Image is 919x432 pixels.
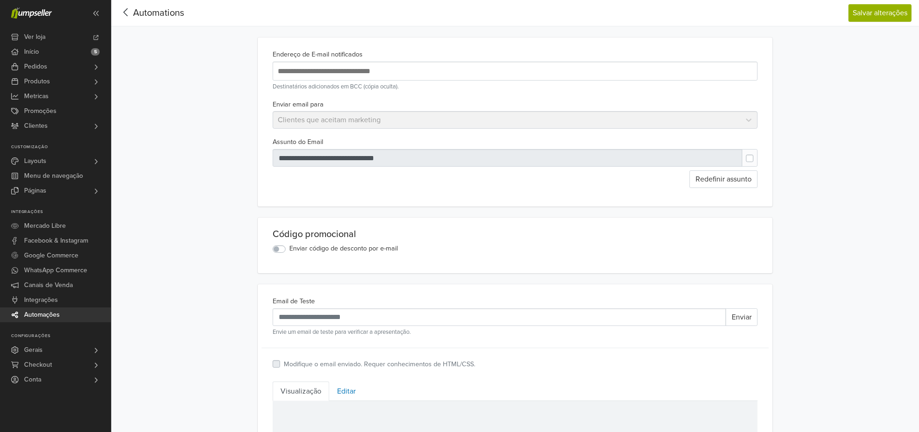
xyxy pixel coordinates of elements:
p: Integrações [11,209,111,215]
div: Código promocional [273,229,758,240]
button: Salvar alterações [849,4,912,22]
p: Arte Vetorial Interclasse – Pantera - Mod 01 -PDF E CDRX7 MOD 1 [192,318,243,366]
p: No entanto, damos-lhe a possibilidade de recuperar a sua encomenda exatamente onde a abandonou. [113,189,372,209]
span: Mercado Libre [24,219,66,233]
label: Email de Teste [273,296,315,307]
a: Concluir Encomenda [185,218,300,238]
button: Redefinir assunto [689,170,758,188]
span: Automações [24,307,60,322]
strong: Gerado [347,257,370,264]
span: Gerais [24,343,43,357]
label: Enviar código de desconto por e-mail [289,244,398,254]
span: Ver loja [24,30,45,44]
label: Modifique o email enviado. Requer conhecimentos de HTML/CSS. [284,359,475,369]
span: Google Commerce [24,248,78,263]
span: Páginas [24,183,46,198]
label: Assunto do Email [273,137,323,147]
span: Metricas [24,89,49,104]
a: Visualização [273,382,329,401]
a: contactar-nos [309,405,349,413]
span: Checkout [24,357,52,372]
span: Pedidos [24,59,47,74]
p: Customização [11,144,111,150]
img: Arte vetor camisa de pantera interclasse mod-01 Pdf e cdrx7 [117,324,154,361]
span: Produtos [24,74,50,89]
input: Recipient's username [273,308,726,326]
span: Facebook & Instagram [24,233,88,248]
strong: R$20,00 [343,338,368,345]
span: Início [24,44,39,59]
span: WhatsApp Commerce [24,263,87,278]
p: Deixou uma encomenda por concluir na nossa loja. Gostaríamos de saber se teve alguma dificuldade ... [113,165,372,185]
p: R$20,00 x 1 [243,337,293,347]
h3: Produtos Encomendados [117,293,368,302]
strong: Total [282,382,297,389]
span: 5 [91,48,100,56]
span: Integrações [24,293,58,307]
p: Se tiver alguma questão sobre a sua encomenda não hesite [103,404,382,414]
button: Enviar [726,308,758,326]
p: Encomenda: # [113,251,238,261]
span: Clientes [24,119,48,133]
p: R$20,00 [307,381,368,390]
span: Automations [133,7,184,19]
span: Canais de Venda [24,278,73,293]
img: MARCA_20DS_20-_201024-_201024_20PIXEL.png [196,28,289,120]
small: Destinatários adicionados em BCC (cópia oculta). [273,82,758,91]
span: Layouts [24,154,46,169]
h2: Olá ! [103,139,382,156]
a: Editar [329,382,364,401]
small: Envie um email de teste para verificar a apresentação. [273,328,758,337]
span: Promoções [24,104,57,119]
label: Endereço de E-mail notificados [273,50,363,60]
span: Menu de navegação [24,169,83,183]
label: Enviar email para [273,100,324,110]
p: Colocado em: [DATE] 23:08 [113,261,238,270]
p: Configurações [11,333,111,339]
span: Conta [24,372,41,387]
